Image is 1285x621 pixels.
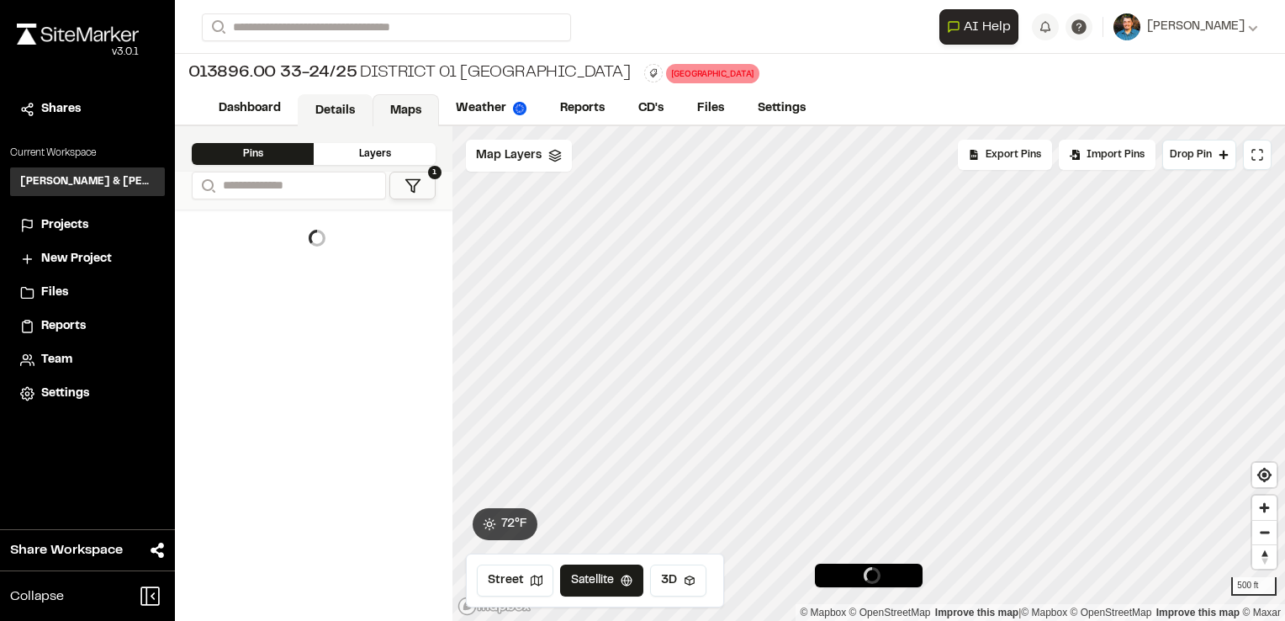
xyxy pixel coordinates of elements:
[41,100,81,119] span: Shares
[1113,13,1258,40] button: [PERSON_NAME]
[939,9,1025,45] div: Open AI Assistant
[1071,607,1152,618] a: OpenStreetMap
[41,317,86,336] span: Reports
[10,586,64,607] span: Collapse
[1252,463,1277,487] button: Find my location
[10,540,123,560] span: Share Workspace
[543,93,621,125] a: Reports
[473,508,537,540] button: 72°F
[41,284,68,302] span: Files
[501,515,527,533] span: 72 ° F
[20,385,155,403] a: Settings
[1113,13,1140,40] img: User
[20,317,155,336] a: Reports
[389,172,436,199] button: 1
[314,143,436,165] div: Layers
[964,17,1011,37] span: AI Help
[41,385,89,403] span: Settings
[20,216,155,235] a: Projects
[1170,147,1212,162] span: Drop Pin
[428,166,442,179] span: 1
[1059,140,1155,170] div: Import Pins into your project
[20,351,155,369] a: Team
[439,93,543,125] a: Weather
[680,93,741,125] a: Files
[986,147,1041,162] span: Export Pins
[17,24,139,45] img: rebrand.png
[1252,496,1277,520] button: Zoom in
[849,607,931,618] a: OpenStreetMap
[1252,545,1277,569] span: Reset bearing to north
[188,61,357,86] span: 013896.00 33-24/25
[202,93,298,125] a: Dashboard
[935,607,1018,618] a: Map feedback
[958,140,1052,170] div: No pins available to export
[188,61,631,86] div: District 01 [GEOGRAPHIC_DATA]
[800,607,846,618] a: Mapbox
[41,216,88,235] span: Projects
[41,351,72,369] span: Team
[560,565,643,597] button: Satellite
[20,284,155,302] a: Files
[20,100,155,119] a: Shares
[20,250,155,268] a: New Project
[741,93,822,125] a: Settings
[1231,577,1277,596] div: 500 ft
[457,597,531,616] a: Mapbox logo
[373,94,439,126] a: Maps
[1252,521,1277,544] span: Zoom out
[650,565,706,597] button: 3D
[202,13,232,41] button: Search
[1087,147,1145,162] span: Import Pins
[1242,607,1281,618] a: Maxar
[621,93,680,125] a: CD's
[644,64,663,82] button: Edit Tags
[1252,544,1277,569] button: Reset bearing to north
[1147,18,1245,36] span: [PERSON_NAME]
[298,94,373,126] a: Details
[666,64,760,83] div: [GEOGRAPHIC_DATA]
[1252,520,1277,544] button: Zoom out
[192,172,222,199] button: Search
[192,143,314,165] div: Pins
[800,604,1281,621] div: |
[513,102,526,115] img: precipai.png
[1162,140,1236,170] button: Drop Pin
[1021,607,1067,618] a: Mapbox
[1156,607,1240,618] a: Improve this map
[477,565,553,597] button: Street
[41,250,112,268] span: New Project
[939,9,1018,45] button: Open AI Assistant
[20,174,155,189] h3: [PERSON_NAME] & [PERSON_NAME] Inc.
[476,146,542,165] span: Map Layers
[17,45,139,60] div: Oh geez...please don't...
[10,146,165,161] p: Current Workspace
